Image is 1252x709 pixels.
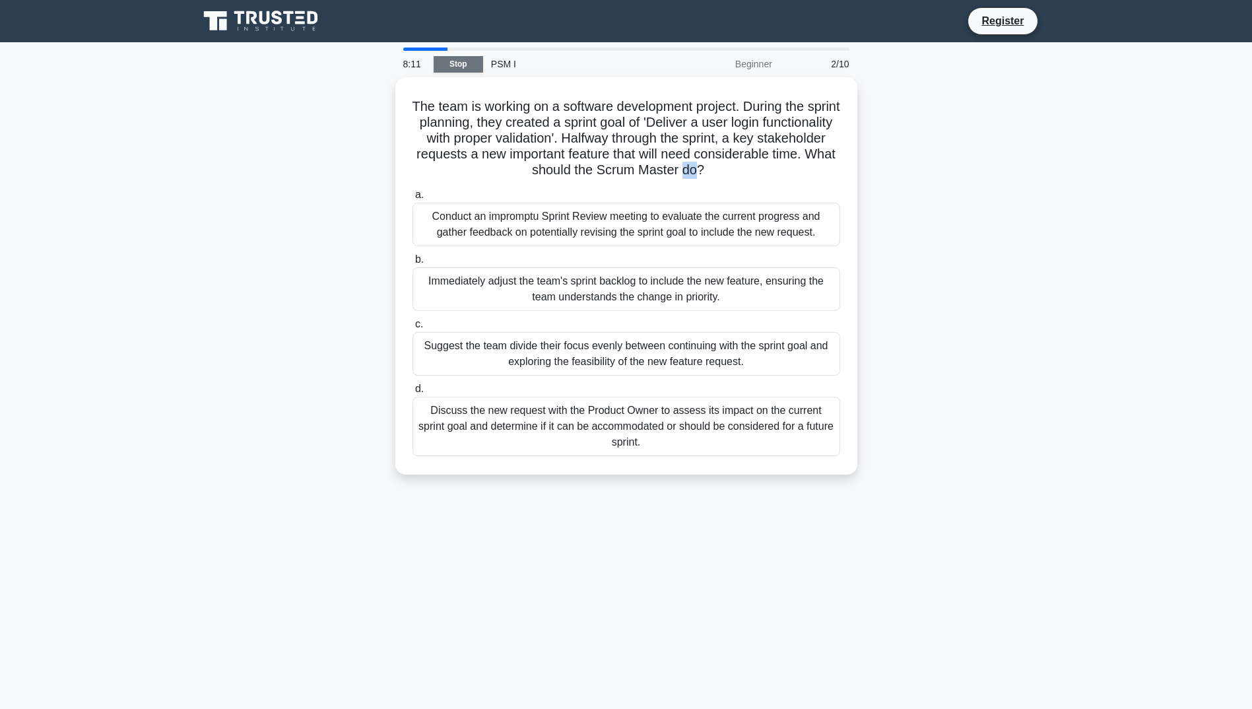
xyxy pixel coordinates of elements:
span: b. [415,253,424,265]
a: Stop [434,56,483,73]
span: d. [415,383,424,394]
div: Conduct an impromptu Sprint Review meeting to evaluate the current progress and gather feedback o... [412,203,840,246]
div: 2/10 [780,51,857,77]
div: Immediately adjust the team's sprint backlog to include the new feature, ensuring the team unders... [412,267,840,311]
span: c. [415,318,423,329]
div: PSM I [483,51,665,77]
a: Register [973,13,1032,29]
div: Suggest the team divide their focus evenly between continuing with the sprint goal and exploring ... [412,332,840,376]
div: 8:11 [395,51,434,77]
div: Discuss the new request with the Product Owner to assess its impact on the current sprint goal an... [412,397,840,456]
div: Beginner [665,51,780,77]
span: a. [415,189,424,200]
h5: The team is working on a software development project. During the sprint planning, they created a... [411,98,841,179]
